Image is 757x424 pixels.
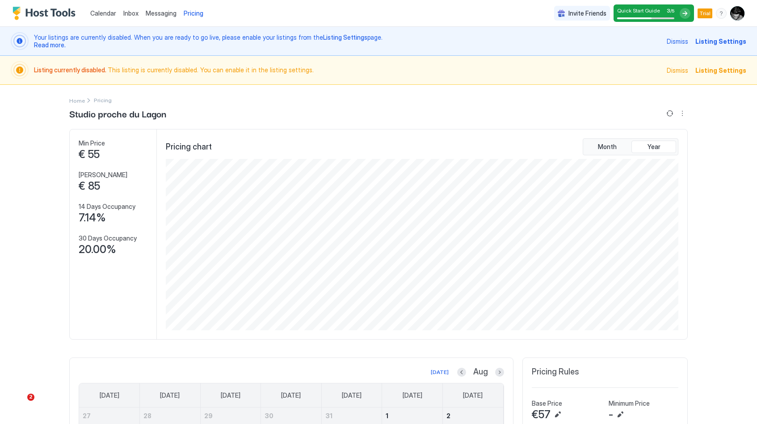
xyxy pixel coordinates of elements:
[677,108,688,119] div: menu
[79,203,135,211] span: 14 Days Occupancy
[123,8,139,18] a: Inbox
[94,97,112,104] span: Breadcrumb
[261,407,321,424] a: July 30, 2025
[609,399,650,407] span: Minimum Price
[695,37,746,46] div: Listing Settings
[495,368,504,377] button: Next month
[221,391,240,399] span: [DATE]
[34,41,66,49] a: Read more.
[342,391,362,399] span: [DATE]
[79,179,100,193] span: € 85
[13,7,80,20] a: Host Tools Logo
[454,383,492,407] a: Saturday
[394,383,431,407] a: Friday
[463,391,483,399] span: [DATE]
[443,407,503,424] a: August 2, 2025
[585,141,630,153] button: Month
[325,412,332,420] span: 31
[212,383,249,407] a: Tuesday
[667,7,670,14] span: 3
[100,391,119,399] span: [DATE]
[265,412,273,420] span: 30
[27,394,34,401] span: 2
[631,141,676,153] button: Year
[166,142,212,152] span: Pricing chart
[615,409,626,420] button: Edit
[204,412,213,420] span: 29
[69,97,85,104] span: Home
[532,399,562,407] span: Base Price
[429,367,450,378] button: [DATE]
[90,9,116,17] span: Calendar
[79,139,105,147] span: Min Price
[146,8,177,18] a: Messaging
[160,391,180,399] span: [DATE]
[91,383,128,407] a: Sunday
[34,33,661,49] span: Your listings are currently disabled. When you are ready to go live, please enable your listings ...
[667,37,688,46] div: Dismiss
[617,7,660,14] span: Quick Start Guide
[79,171,127,179] span: [PERSON_NAME]
[677,108,688,119] button: More options
[457,368,466,377] button: Previous month
[609,408,613,421] span: -
[664,108,675,119] button: Sync prices
[79,148,100,161] span: € 55
[403,391,422,399] span: [DATE]
[9,394,30,415] iframe: Intercom live chat
[473,367,488,377] span: Aug
[431,368,449,376] div: [DATE]
[146,9,177,17] span: Messaging
[281,391,301,399] span: [DATE]
[323,33,367,41] a: Listing Settings
[184,9,203,17] span: Pricing
[34,66,661,74] span: This listing is currently disabled. You can enable it in the listing settings.
[69,107,166,120] span: Studio proche du Lagon
[699,9,711,17] span: Trial
[79,243,116,256] span: 20.00%
[667,66,688,75] div: Dismiss
[143,412,151,420] span: 28
[69,96,85,105] div: Breadcrumb
[532,367,579,377] span: Pricing Rules
[695,66,746,75] div: Listing Settings
[670,8,674,14] span: / 5
[648,143,660,151] span: Year
[446,412,450,420] span: 2
[716,8,727,19] div: menu
[83,412,91,420] span: 27
[598,143,617,151] span: Month
[34,66,108,74] span: Listing currently disabled.
[140,407,200,424] a: July 28, 2025
[90,8,116,18] a: Calendar
[386,412,388,420] span: 1
[79,407,139,424] a: July 27, 2025
[552,409,563,420] button: Edit
[123,9,139,17] span: Inbox
[272,383,310,407] a: Wednesday
[730,6,744,21] div: User profile
[568,9,606,17] span: Invite Friends
[322,407,382,424] a: July 31, 2025
[201,407,261,424] a: July 29, 2025
[583,138,678,155] div: tab-group
[532,408,551,421] span: €57
[79,234,137,242] span: 30 Days Occupancy
[79,211,106,224] span: 7.14%
[69,96,85,105] a: Home
[333,383,370,407] a: Thursday
[382,407,442,424] a: August 1, 2025
[151,383,189,407] a: Monday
